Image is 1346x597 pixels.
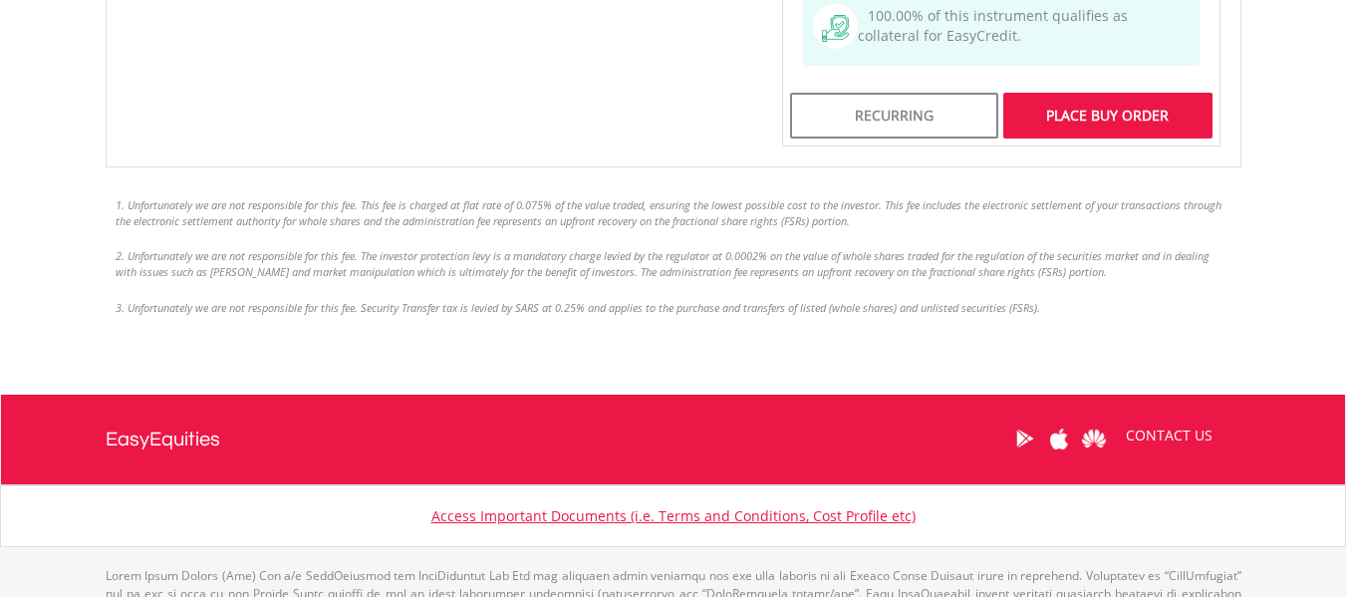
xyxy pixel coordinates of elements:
a: CONTACT US [1112,408,1226,463]
div: Place Buy Order [1003,93,1211,139]
a: Google Play [1007,408,1042,469]
a: Apple [1042,408,1077,469]
div: Recurring [790,93,998,139]
a: EasyEquities [106,395,220,484]
a: Huawei [1077,408,1112,469]
a: Access Important Documents (i.e. Terms and Conditions, Cost Profile etc) [431,506,916,525]
span: 100.00% of this instrument qualifies as collateral for EasyCredit. [858,6,1128,45]
li: 3. Unfortunately we are not responsible for this fee. Security Transfer tax is levied by SARS at ... [116,300,1231,316]
li: 1. Unfortunately we are not responsible for this fee. This fee is charged at flat rate of 0.075% ... [116,197,1231,228]
li: 2. Unfortunately we are not responsible for this fee. The investor protection levy is a mandatory... [116,248,1231,279]
img: collateral-qualifying-green.svg [822,15,849,42]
